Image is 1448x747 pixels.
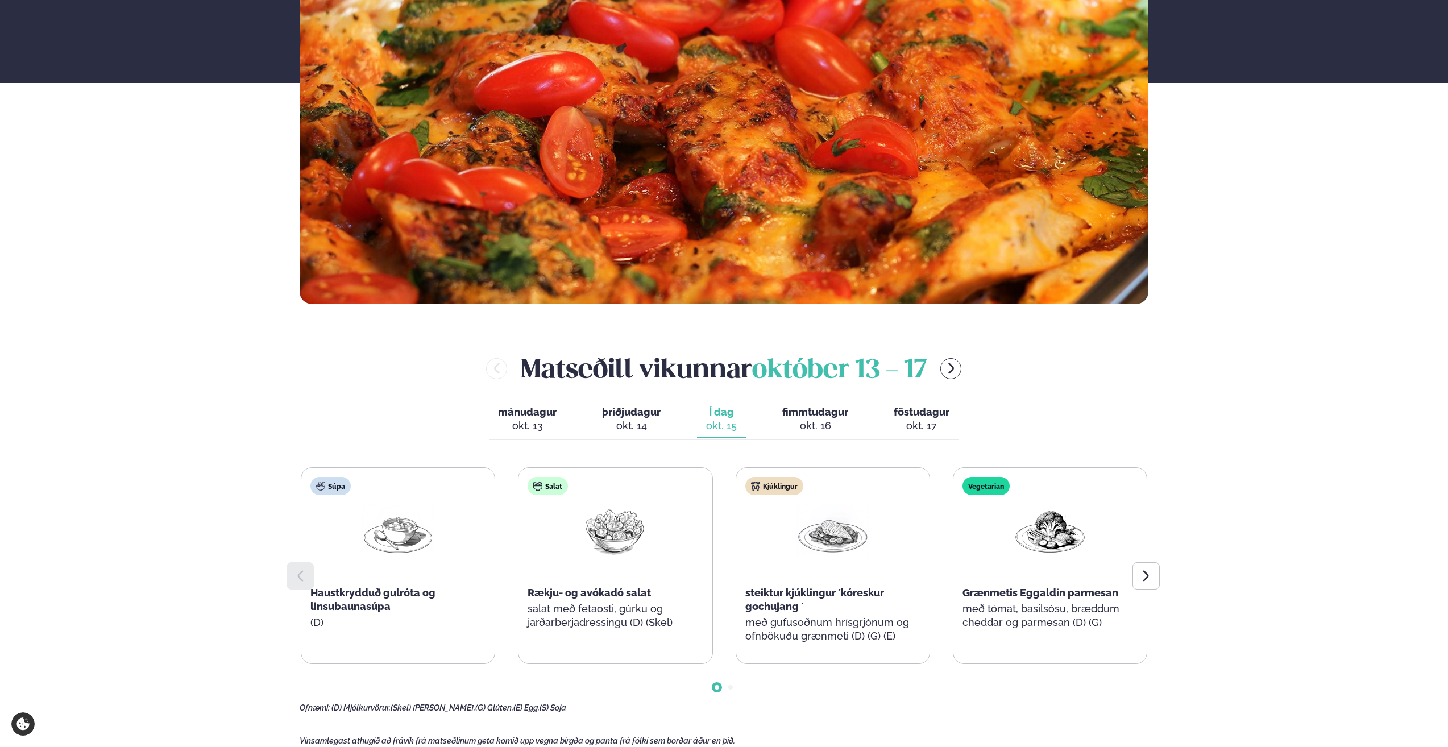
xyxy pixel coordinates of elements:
[528,587,651,599] span: Rækju- og avókadó salat
[1014,504,1086,557] img: Vegan.png
[391,703,475,712] span: (Skel) [PERSON_NAME],
[475,703,513,712] span: (G) Glúten,
[894,406,949,418] span: föstudagur
[706,419,737,433] div: okt. 15
[362,504,434,557] img: Soup.png
[962,587,1118,599] span: Grænmetis Eggaldin parmesan
[697,401,746,438] button: Í dag okt. 15
[782,406,848,418] span: fimmtudagur
[513,703,540,712] span: (E) Egg,
[528,602,703,629] p: salat með fetaosti, gúrku og jarðarberjadressingu (D) (Skel)
[728,685,733,690] span: Go to slide 2
[752,358,927,383] span: október 13 - 17
[745,587,884,612] span: steiktur kjúklingur ´kóreskur gochujang ´
[310,477,351,495] div: Súpa
[962,602,1138,629] p: með tómat, basilsósu, bræddum cheddar og parmesan (D) (G)
[498,419,557,433] div: okt. 13
[331,703,391,712] span: (D) Mjólkurvörur,
[782,419,848,433] div: okt. 16
[489,401,566,438] button: mánudagur okt. 13
[300,736,735,745] span: Vinsamlegast athugið að frávik frá matseðlinum geta komið upp vegna birgða og panta frá fólki sem...
[602,419,661,433] div: okt. 14
[540,703,566,712] span: (S) Soja
[796,504,869,557] img: Chicken-breast.png
[300,703,330,712] span: Ofnæmi:
[310,616,486,629] p: (D)
[602,406,661,418] span: þriðjudagur
[533,482,542,491] img: salad.svg
[498,406,557,418] span: mánudagur
[11,712,35,736] a: Cookie settings
[310,587,435,612] span: Haustkrydduð gulróta og linsubaunasúpa
[715,685,719,690] span: Go to slide 1
[751,482,760,491] img: chicken.svg
[528,477,568,495] div: Salat
[773,401,857,438] button: fimmtudagur okt. 16
[894,419,949,433] div: okt. 17
[885,401,959,438] button: föstudagur okt. 17
[940,358,961,379] button: menu-btn-right
[521,350,927,387] h2: Matseðill vikunnar
[745,477,803,495] div: Kjúklingur
[706,405,737,419] span: Í dag
[579,504,652,557] img: Salad.png
[962,477,1010,495] div: Vegetarian
[486,358,507,379] button: menu-btn-left
[593,401,670,438] button: þriðjudagur okt. 14
[316,482,325,491] img: soup.svg
[745,616,920,643] p: með gufusoðnum hrísgrjónum og ofnbökuðu grænmeti (D) (G) (E)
